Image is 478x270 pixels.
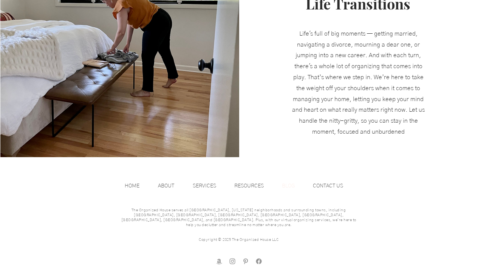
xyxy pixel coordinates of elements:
a: SERVICES [189,180,230,192]
a: BLOG [278,180,309,192]
ul: Social Bar [215,258,263,265]
p: ABOUT [154,180,178,192]
a: ABOUT [154,180,189,192]
p: BLOG [278,180,299,192]
a: HOME [121,180,154,192]
span: The Organized House serves all [GEOGRAPHIC_DATA], [US_STATE] neighborhoods and surrounding towns,... [121,208,356,227]
img: Pinterest [242,258,249,265]
p: HOME [121,180,143,192]
p: RESOURCES [230,180,268,192]
span: Copyright © 2025 The Organized House LLC [199,238,278,242]
p: SERVICES [189,180,220,192]
a: RESOURCES [230,180,278,192]
a: CONTACT US [309,180,357,192]
p: CONTACT US [309,180,347,192]
img: amazon store front [215,258,223,265]
img: Instagram [229,258,236,265]
span: Life's full of big moments — getting married, navigating a divorce, mourning a dear one, or jumpi... [292,31,425,135]
img: facebook [255,258,263,265]
nav: Site [121,180,357,192]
